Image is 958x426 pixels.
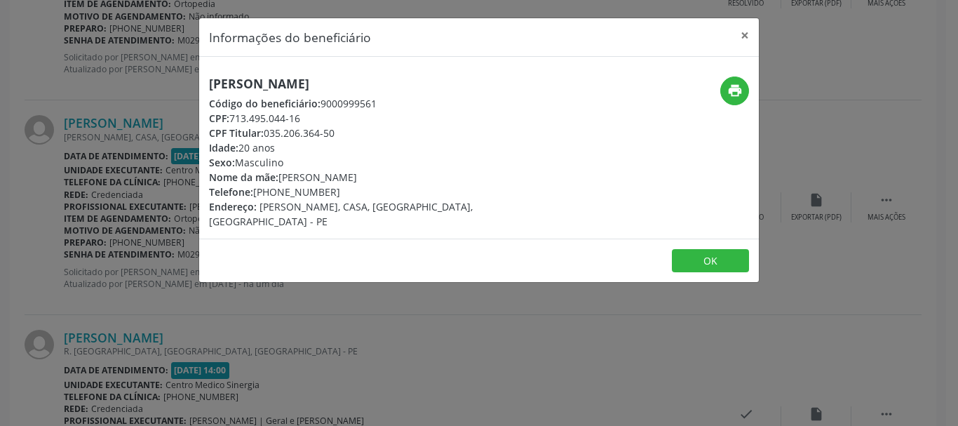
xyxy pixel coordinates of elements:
div: 20 anos [209,140,562,155]
span: CPF: [209,112,229,125]
h5: [PERSON_NAME] [209,76,562,91]
span: Sexo: [209,156,235,169]
i: print [727,83,743,98]
span: CPF Titular: [209,126,264,140]
div: Masculino [209,155,562,170]
button: OK [672,249,749,273]
button: print [720,76,749,105]
span: [PERSON_NAME], CASA, [GEOGRAPHIC_DATA], [GEOGRAPHIC_DATA] - PE [209,200,473,228]
span: Idade: [209,141,238,154]
div: 713.495.044-16 [209,111,562,126]
div: 035.206.364-50 [209,126,562,140]
div: [PERSON_NAME] [209,170,562,185]
span: Endereço: [209,200,257,213]
span: Telefone: [209,185,253,199]
h5: Informações do beneficiário [209,28,371,46]
div: [PHONE_NUMBER] [209,185,562,199]
button: Close [731,18,759,53]
span: Código do beneficiário: [209,97,321,110]
div: 9000999561 [209,96,562,111]
span: Nome da mãe: [209,171,278,184]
